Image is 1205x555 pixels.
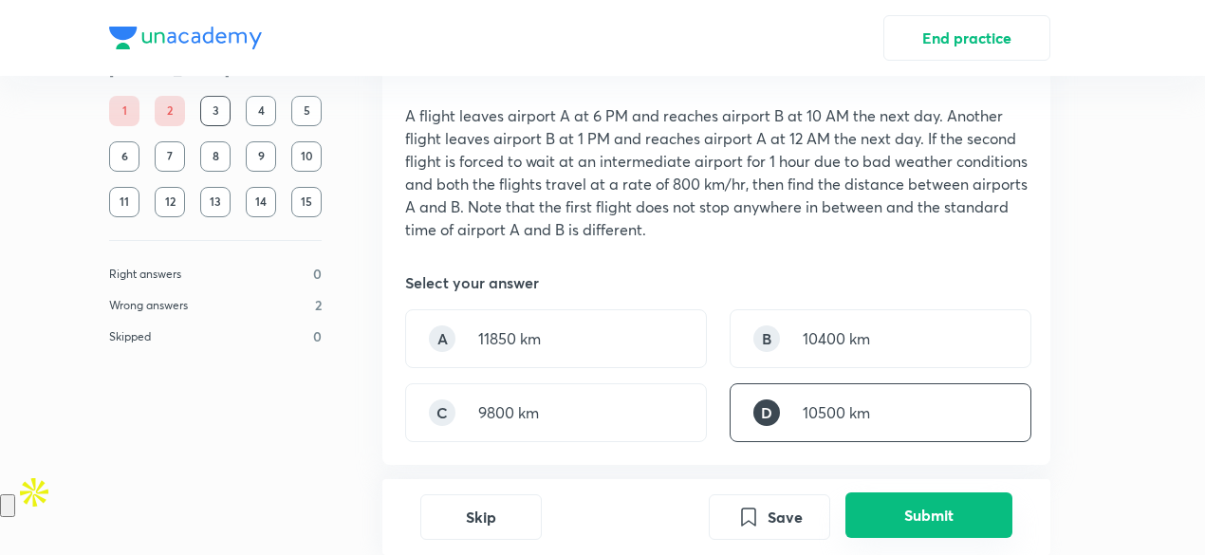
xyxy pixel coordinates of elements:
[429,399,455,426] div: C
[753,325,780,352] div: B
[429,325,455,352] div: A
[753,399,780,426] div: D
[246,187,276,217] div: 14
[109,266,181,283] p: Right answers
[109,187,139,217] div: 11
[109,297,188,314] p: Wrong answers
[291,187,322,217] div: 15
[109,141,139,172] div: 6
[315,295,322,315] p: 2
[803,327,870,350] p: 10400 km
[155,187,185,217] div: 12
[405,104,1028,241] p: A flight leaves airport A at 6 PM and reaches airport B at 10 AM the next day. Another flight lea...
[246,96,276,126] div: 4
[246,141,276,172] div: 9
[155,96,185,126] div: 2
[313,264,322,284] p: 0
[200,96,231,126] div: 3
[883,15,1050,61] button: End practice
[478,327,541,350] p: 11850 km
[109,27,262,49] img: Company Logo
[15,473,53,511] img: Apollo
[200,141,231,172] div: 8
[109,96,139,126] div: 1
[109,328,151,345] p: Skipped
[478,401,539,424] p: 9800 km
[405,271,539,294] h5: Select your answer
[291,141,322,172] div: 10
[803,401,870,424] p: 10500 km
[155,141,185,172] div: 7
[200,187,231,217] div: 13
[291,96,322,126] div: 5
[313,326,322,346] p: 0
